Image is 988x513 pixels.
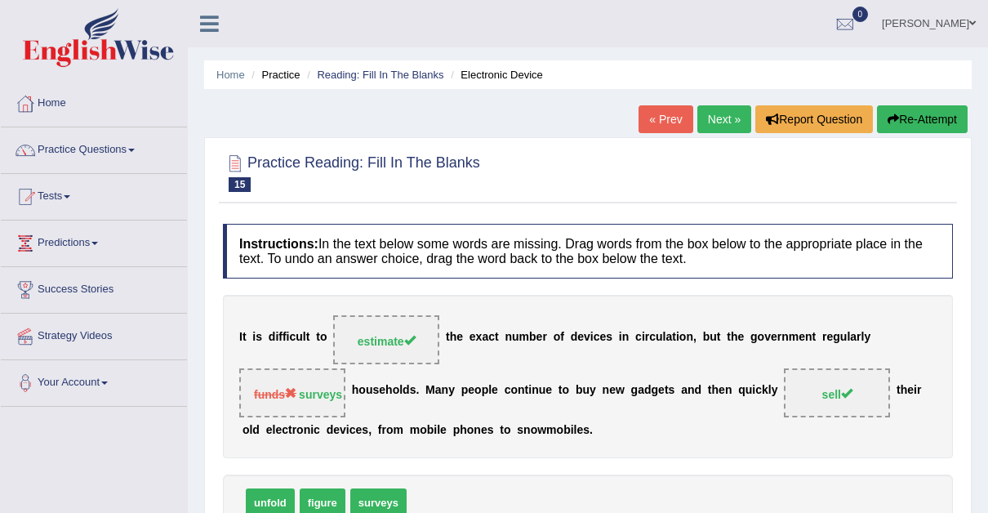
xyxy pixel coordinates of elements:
b: l [488,384,492,397]
b: e [379,384,385,397]
b: n [805,331,812,344]
b: h [385,384,393,397]
b: u [296,331,303,344]
b: t [288,423,292,436]
b: e [576,423,583,436]
b: t [812,331,817,344]
b: M [425,384,435,397]
b: i [275,331,278,344]
b: h [731,331,738,344]
b: b [529,331,536,344]
b: o [393,384,400,397]
b: o [474,384,482,397]
b: t [446,331,450,344]
b: k [762,384,768,397]
b: o [510,384,518,397]
b: i [590,331,594,344]
b: y [448,384,455,397]
li: Practice [247,67,300,83]
b: s [487,423,494,436]
b: g [652,384,659,397]
b: g [631,384,639,397]
span: Drop target [784,368,890,417]
b: o [531,423,538,436]
b: . [416,384,419,397]
b: e [492,384,498,397]
b: s [583,423,590,436]
b: n [686,331,693,344]
b: d [269,331,276,344]
a: Reading: Fill In The Blanks [317,69,443,81]
b: m [519,331,529,344]
b: o [467,423,474,436]
b: n [532,384,539,397]
b: e [771,331,777,344]
b: r [542,331,546,344]
span: 15 [229,177,251,192]
b: b [576,384,583,397]
b: e [737,331,744,344]
b: a [638,384,644,397]
b: g [750,331,758,344]
b: . [590,423,593,436]
b: c [755,384,762,397]
b: s [372,384,379,397]
b: i [346,423,349,436]
b: l [574,423,577,436]
b: i [571,423,574,436]
b: I [239,331,243,344]
b: a [850,331,857,344]
b: o [296,423,304,436]
b: t [897,384,901,397]
b: o [557,423,564,436]
b: t [243,331,247,344]
b: c [505,384,511,397]
b: r [645,331,649,344]
b: c [649,331,656,344]
b: b [703,331,710,344]
span: Drop target [239,368,345,417]
b: s [606,331,612,344]
b: n [474,423,481,436]
b: h [460,423,467,436]
b: l [272,423,275,436]
b: t [525,384,529,397]
b: e [275,423,282,436]
b: e [456,331,463,344]
b: f [278,331,283,344]
b: e [440,423,447,436]
span: Drop target [333,315,439,364]
b: r [917,384,921,397]
b: d [252,423,260,436]
b: l [437,423,440,436]
b: u [745,384,753,397]
b: t [717,331,721,344]
b: c [488,331,495,344]
a: Next » [697,105,751,133]
b: Instructions: [239,237,318,251]
b: t [495,331,499,344]
b: o [679,331,687,344]
b: i [434,423,437,436]
strong: surveys [299,388,342,401]
b: c [290,331,296,344]
b: c [349,423,356,436]
b: v [340,423,346,436]
b: r [857,331,861,344]
b: d [644,384,652,397]
b: n [304,423,311,436]
b: c [635,331,642,344]
b: l [303,331,306,344]
b: u [840,331,848,344]
b: u [656,331,663,344]
b: a [665,331,672,344]
b: n [442,384,449,397]
b: o [320,331,327,344]
b: n [603,384,610,397]
b: a [435,384,442,397]
b: b [427,423,434,436]
b: s [410,384,416,397]
b: f [378,423,382,436]
b: u [710,331,717,344]
b: e [356,423,363,436]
